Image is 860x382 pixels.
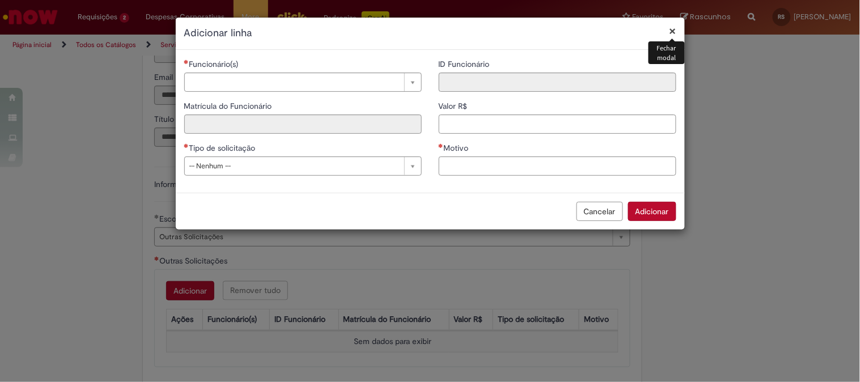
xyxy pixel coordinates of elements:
span: Necessários [184,143,189,148]
button: Adicionar [628,202,676,221]
span: Valor R$ [439,101,470,111]
div: Fechar modal [649,41,684,64]
span: Tipo de solicitação [189,143,258,153]
span: Motivo [444,143,471,153]
span: Necessários - Funcionário(s) [189,59,241,69]
button: Cancelar [577,202,623,221]
h2: Adicionar linha [184,26,676,41]
input: Motivo [439,156,676,176]
span: Necessários [439,143,444,148]
span: Somente leitura - ID Funcionário [439,59,492,69]
input: Matrícula do Funcionário [184,114,422,134]
button: Fechar modal [670,25,676,37]
input: Valor R$ [439,114,676,134]
span: -- Nenhum -- [189,157,399,175]
input: ID Funcionário [439,73,676,92]
span: Somente leitura - Matrícula do Funcionário [184,101,274,111]
a: Limpar campo Funcionário(s) [184,73,422,92]
span: Necessários [184,60,189,64]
